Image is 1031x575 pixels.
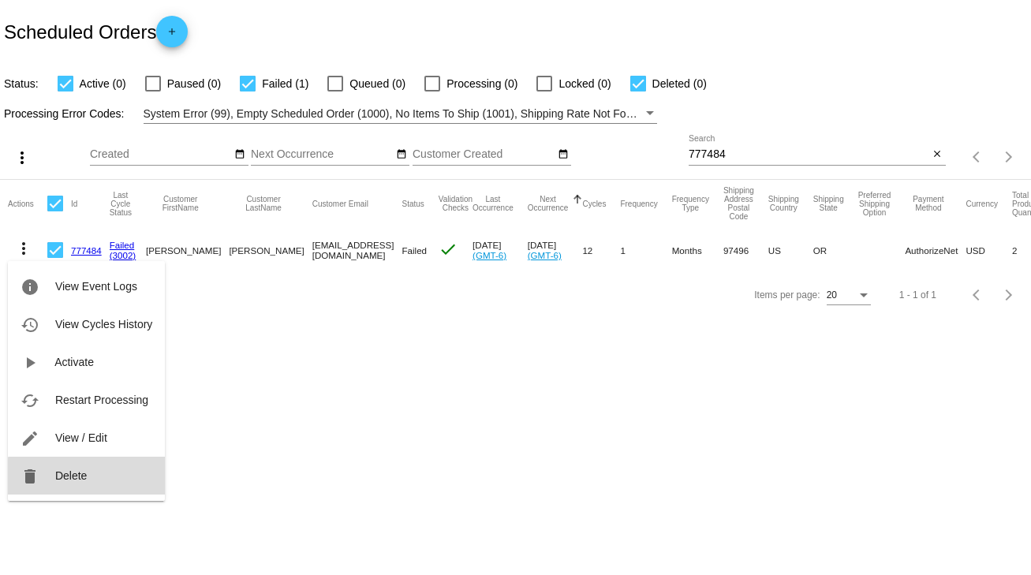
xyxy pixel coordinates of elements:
span: View Cycles History [55,318,152,330]
mat-icon: cached [21,391,39,410]
mat-icon: info [21,278,39,297]
mat-icon: play_arrow [21,353,39,372]
span: Activate [54,356,94,368]
mat-icon: edit [21,429,39,448]
span: Restart Processing [55,394,148,406]
span: Delete [55,469,87,482]
mat-icon: delete [21,467,39,486]
mat-icon: history [21,316,39,334]
span: View / Edit [55,431,107,444]
span: View Event Logs [55,280,137,293]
